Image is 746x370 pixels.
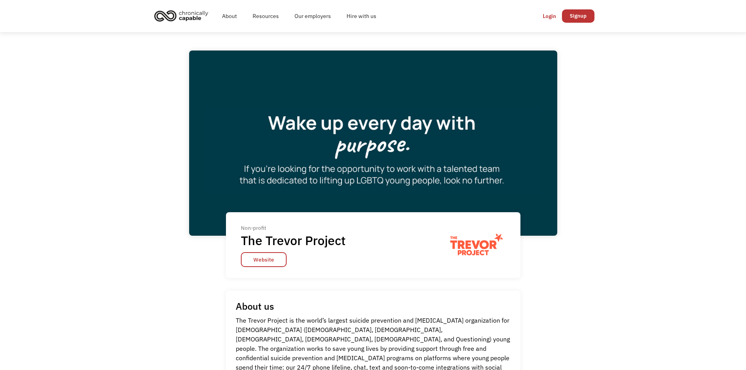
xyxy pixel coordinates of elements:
a: Login [537,9,562,23]
a: Hire with us [339,4,384,29]
div: Login [543,11,556,21]
a: Signup [562,9,594,23]
div: Non-profit [241,223,353,233]
img: Chronically Capable logo [152,7,211,24]
a: Our employers [287,4,339,29]
a: About [214,4,245,29]
a: Resources [245,4,287,29]
a: Website [241,252,287,267]
h1: About us [236,300,274,312]
a: home [152,7,214,24]
h1: The Trevor Project [241,233,346,248]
